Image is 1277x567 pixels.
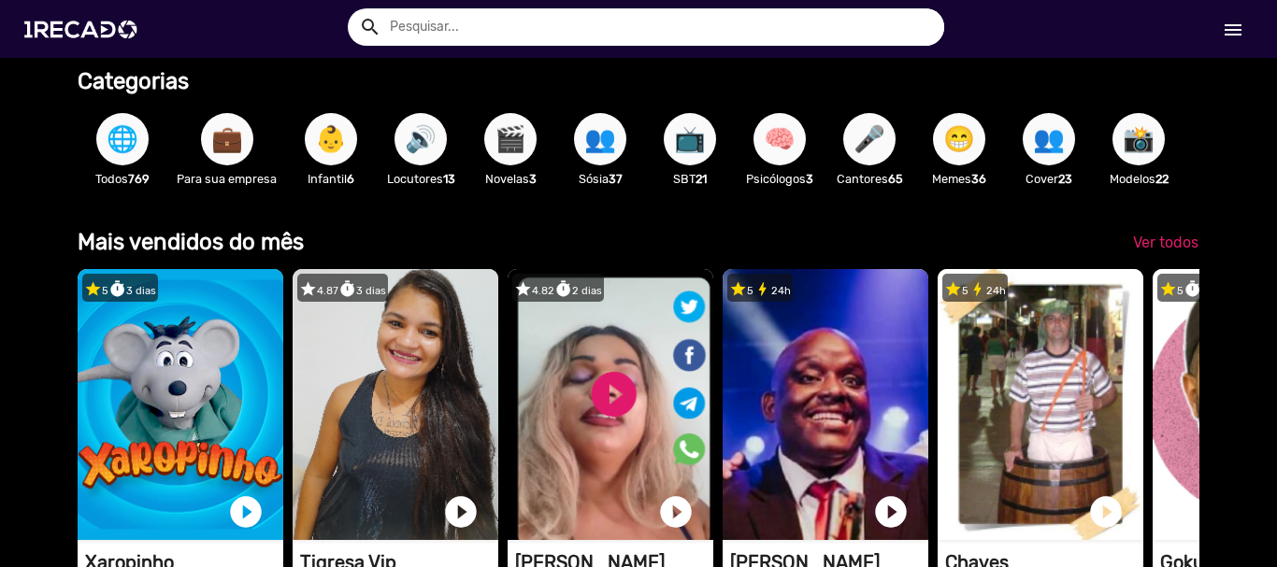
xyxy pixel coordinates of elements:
[843,113,896,165] button: 🎤
[834,170,905,188] p: Cantores
[177,170,277,188] p: Para sua empresa
[484,113,537,165] button: 🎬
[872,493,910,531] a: play_circle_filled
[854,113,885,165] span: 🎤
[574,113,626,165] button: 👥
[201,113,253,165] button: 💼
[971,172,986,186] b: 36
[107,113,138,165] span: 🌐
[352,9,385,42] button: Example home icon
[376,8,944,46] input: Pesquisar...
[495,113,526,165] span: 🎬
[87,170,158,188] p: Todos
[442,493,480,531] a: play_circle_filled
[753,113,806,165] button: 🧠
[78,269,283,540] video: 1RECADO vídeos dedicados para fãs e empresas
[1193,170,1264,188] p: Moda
[128,172,150,186] b: 769
[696,172,707,186] b: 21
[664,113,716,165] button: 📺
[1103,170,1174,188] p: Modelos
[584,113,616,165] span: 👥
[943,113,975,165] span: 😁
[315,113,347,165] span: 👶
[305,113,357,165] button: 👶
[1222,19,1244,41] mat-icon: Início
[764,113,796,165] span: 🧠
[1133,234,1198,251] span: Ver todos
[227,493,265,531] a: play_circle_filled
[888,172,903,186] b: 65
[347,172,354,186] b: 6
[674,113,706,165] span: 📺
[508,269,713,540] video: 1RECADO vídeos dedicados para fãs e empresas
[1123,113,1155,165] span: 📸
[1087,493,1125,531] a: play_circle_filled
[1058,172,1072,186] b: 23
[924,170,995,188] p: Memes
[78,68,189,94] b: Categorias
[654,170,725,188] p: SBT
[211,113,243,165] span: 💼
[744,170,815,188] p: Psicólogos
[1033,113,1065,165] span: 👥
[1155,172,1169,186] b: 22
[385,170,456,188] p: Locutores
[1112,113,1165,165] button: 📸
[933,113,985,165] button: 😁
[806,172,813,186] b: 3
[565,170,636,188] p: Sósia
[529,172,537,186] b: 3
[938,269,1143,540] video: 1RECADO vídeos dedicados para fãs e empresas
[609,172,623,186] b: 37
[475,170,546,188] p: Novelas
[395,113,447,165] button: 🔊
[96,113,149,165] button: 🌐
[1013,170,1084,188] p: Cover
[295,170,366,188] p: Infantil
[293,269,498,540] video: 1RECADO vídeos dedicados para fãs e empresas
[443,172,455,186] b: 13
[359,16,381,38] mat-icon: Example home icon
[1023,113,1075,165] button: 👥
[405,113,437,165] span: 🔊
[78,229,304,255] b: Mais vendidos do mês
[657,493,695,531] a: play_circle_filled
[723,269,928,540] video: 1RECADO vídeos dedicados para fãs e empresas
